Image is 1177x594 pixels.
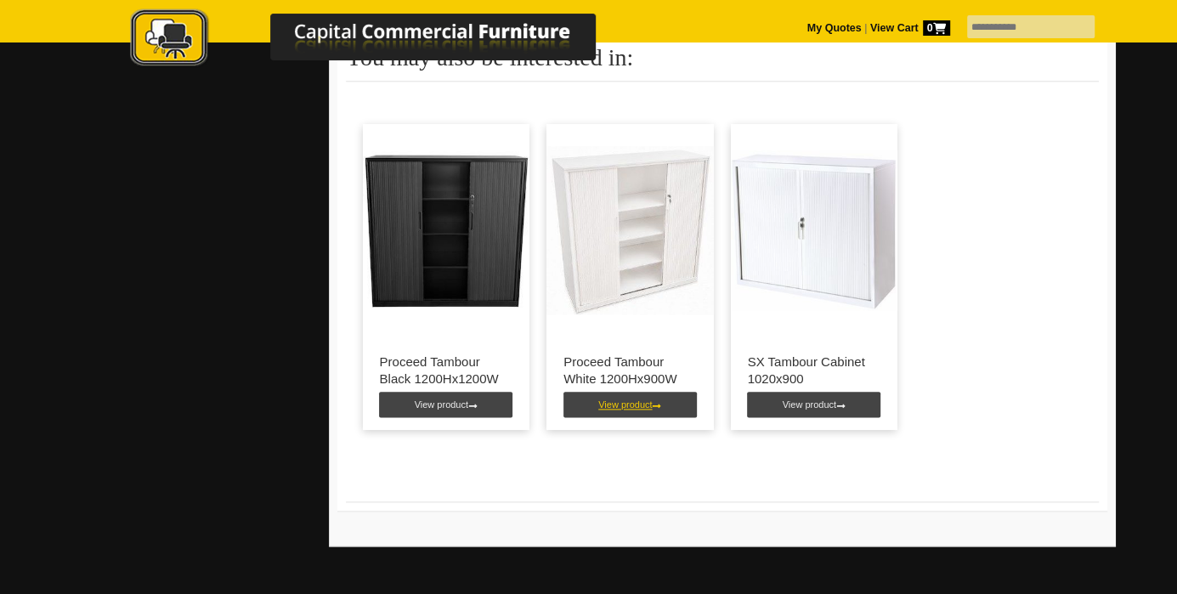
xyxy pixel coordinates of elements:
[346,45,1099,82] h2: You may also be interested in:
[748,354,881,388] p: SX Tambour Cabinet 1020x900
[379,392,512,417] a: View product
[83,8,678,71] img: Capital Commercial Furniture Logo
[747,392,880,417] a: View product
[563,392,697,417] a: View product
[807,22,862,34] a: My Quotes
[363,124,530,337] img: Proceed Tambour Black 1200Hx1200W
[563,354,697,388] p: Proceed Tambour White 1200Hx900W
[923,20,950,36] span: 0
[83,8,678,76] a: Capital Commercial Furniture Logo
[731,124,898,337] img: SX Tambour Cabinet 1020x900
[546,124,714,337] img: Proceed Tambour White 1200Hx900W
[380,354,513,388] p: Proceed Tambour Black 1200Hx1200W
[867,22,949,34] a: View Cart0
[870,22,950,34] strong: View Cart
